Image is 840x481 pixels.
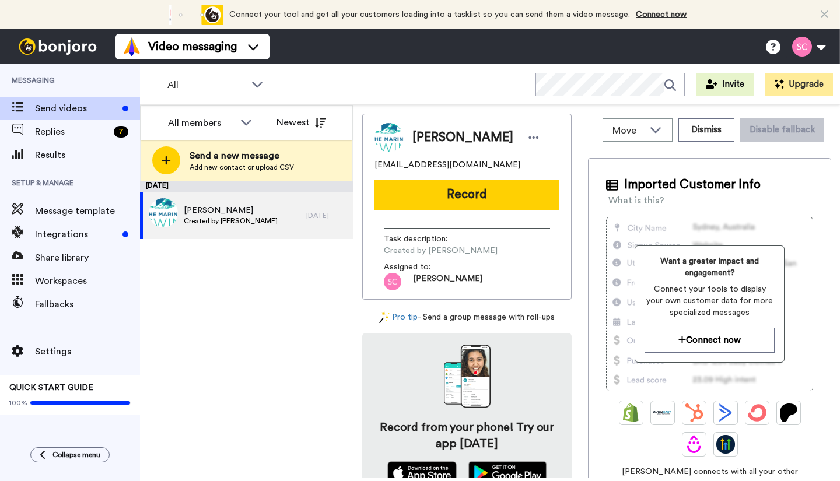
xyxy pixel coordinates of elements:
span: Created by [PERSON_NAME] [184,216,278,226]
div: animation [159,5,223,25]
span: Collapse menu [52,450,100,459]
span: [PERSON_NAME] [412,129,513,146]
span: Send a new message [190,149,294,163]
img: download [444,345,491,408]
span: Move [612,124,644,138]
div: All members [168,116,235,130]
div: 7 [114,126,128,138]
button: Newest [268,111,335,134]
button: Dismiss [678,118,734,142]
button: Connect now [645,328,775,353]
button: Invite [696,73,754,96]
h4: Record from your phone! Try our app [DATE] [374,419,560,452]
span: Share library [35,251,140,265]
span: [PERSON_NAME] [184,205,278,216]
button: Upgrade [765,73,833,96]
span: Assigned to: [384,261,466,273]
span: Workspaces [35,274,140,288]
button: Collapse menu [30,447,110,462]
img: bj-logo-header-white.svg [14,38,101,55]
img: Drip [685,435,703,454]
span: All [167,78,246,92]
img: Ontraport [653,403,672,422]
span: Replies [35,125,109,139]
button: Disable fallback [740,118,824,142]
span: 100% [9,398,27,408]
span: Fallbacks [35,297,140,311]
span: Add new contact or upload CSV [190,163,294,172]
span: Results [35,148,140,162]
div: [DATE] [140,181,353,192]
span: Created by [PERSON_NAME] [384,245,498,257]
span: Want a greater impact and engagement? [645,255,775,279]
span: Connect your tools to display your own customer data for more specialized messages [645,283,775,318]
div: - Send a group message with roll-ups [362,311,572,324]
a: Pro tip [379,311,418,324]
div: What is this? [608,194,664,208]
span: [PERSON_NAME] [413,273,482,290]
span: Connect your tool and get all your customers loading into a tasklist so you can send them a video... [229,10,630,19]
span: Video messaging [148,38,237,55]
span: Message template [35,204,140,218]
img: ConvertKit [748,403,766,422]
img: Patreon [779,403,798,422]
a: Connect now [636,10,687,19]
img: sc.png [384,273,401,290]
span: Task description : [384,233,466,245]
img: magic-wand.svg [379,311,390,324]
span: Send videos [35,101,118,115]
span: [EMAIL_ADDRESS][DOMAIN_NAME] [374,159,520,171]
img: ActiveCampaign [716,403,735,422]
img: Shopify [622,403,640,422]
span: QUICK START GUIDE [9,384,93,392]
img: Hubspot [685,403,703,422]
span: Integrations [35,227,118,241]
img: GoHighLevel [716,435,735,454]
img: Image of Taury Wainwright [374,123,404,152]
span: Settings [35,345,140,359]
img: vm-color.svg [123,37,141,56]
button: Record [374,180,559,210]
div: [DATE] [306,211,347,220]
img: e84880a8-e155-432d-bbbc-8bf0336848b2.png [149,198,178,227]
span: Imported Customer Info [624,176,761,194]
